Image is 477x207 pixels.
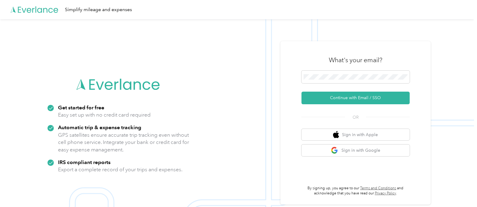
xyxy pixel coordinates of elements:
[58,104,104,111] strong: Get started for free
[58,159,111,165] strong: IRS compliant reports
[301,186,410,196] p: By signing up, you agree to our and acknowledge that you have read our .
[301,92,410,104] button: Continue with Email / SSO
[331,147,338,154] img: google logo
[375,191,396,196] a: Privacy Policy
[345,114,366,120] span: OR
[65,6,132,14] div: Simplify mileage and expenses
[333,131,339,139] img: apple logo
[360,186,396,190] a: Terms and Conditions
[58,124,141,130] strong: Automatic trip & expense tracking
[329,56,382,64] h3: What's your email?
[58,111,151,119] p: Easy set up with no credit card required
[301,129,410,141] button: apple logoSign in with Apple
[443,173,477,207] iframe: Everlance-gr Chat Button Frame
[301,145,410,156] button: google logoSign in with Google
[58,166,182,173] p: Export a complete record of your trips and expenses.
[58,131,189,154] p: GPS satellites ensure accurate trip tracking even without cell phone service. Integrate your bank...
